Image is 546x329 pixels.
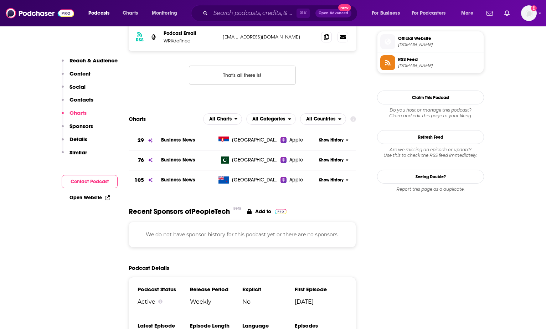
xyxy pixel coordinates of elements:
img: Podchaser - Follow, Share and Rate Podcasts [6,6,74,20]
span: wrkdefined.com [398,42,481,47]
a: 29 [129,130,161,150]
button: Sponsors [62,123,93,136]
span: Apple [289,137,303,144]
a: [GEOGRAPHIC_DATA] [216,176,281,184]
button: Claim This Podcast [377,91,484,104]
span: All Charts [209,117,232,122]
a: Business News [161,177,195,183]
p: Charts [69,109,87,116]
a: Charts [118,7,142,19]
span: For Podcasters [412,8,446,18]
span: Pakistan [232,156,278,164]
a: Business News [161,157,195,163]
button: Reach & Audience [62,57,118,70]
button: open menu [456,7,482,19]
span: Official Website [398,35,481,42]
span: Charts [123,8,138,18]
a: Show notifications dropdown [501,7,512,19]
span: Show History [319,137,344,143]
a: Show notifications dropdown [484,7,496,19]
span: Podcasts [88,8,109,18]
span: All Categories [252,117,285,122]
h2: Podcast Details [129,264,169,271]
a: Official Website[DOMAIN_NAME] [380,34,481,49]
div: Search podcasts, credits, & more... [198,5,364,21]
h2: Categories [246,113,296,125]
button: Charts [62,109,87,123]
span: Open Advanced [319,11,348,15]
h3: 76 [138,156,144,164]
button: open menu [83,7,119,19]
div: Are we missing an episode or update? Use this to check the RSS feed immediately. [377,147,484,158]
span: Monitoring [152,8,177,18]
div: Active [138,298,190,305]
h2: Charts [129,115,146,122]
span: Do you host or manage this podcast? [377,107,484,113]
button: Content [62,70,91,83]
span: ⌘ K [297,9,310,18]
button: Nothing here. [189,66,296,85]
h3: RSS [136,37,144,43]
span: Show History [319,177,344,183]
img: Pro Logo [275,209,287,214]
button: Show History [317,157,351,163]
p: Social [69,83,86,90]
span: Serbia [232,137,278,144]
h3: Release Period [190,286,242,293]
button: Show profile menu [521,5,537,21]
a: Apple [280,137,316,144]
span: feeds.megaphone.fm [398,63,481,68]
button: Refresh Feed [377,130,484,144]
span: RSS Feed [398,56,481,63]
img: User Profile [521,5,537,21]
button: Show History [317,177,351,183]
h3: 29 [138,136,144,144]
button: Contact Podcast [62,175,118,188]
p: Sponsors [69,123,93,129]
p: Details [69,136,87,143]
h3: Podcast Status [138,286,190,293]
p: Contacts [69,96,93,103]
button: open menu [246,113,296,125]
button: Similar [62,149,87,162]
a: Add to [247,207,287,216]
svg: Add a profile image [531,5,537,11]
h3: Language [242,322,295,329]
a: Apple [280,156,316,164]
h3: Explicit [242,286,295,293]
button: Contacts [62,96,93,109]
h3: 105 [134,176,144,184]
span: New [338,4,351,11]
a: Open Website [69,195,110,201]
span: Logged in as patiencebaldacci [521,5,537,21]
h2: Platforms [203,113,242,125]
h3: Episodes [295,322,347,329]
p: Content [69,70,91,77]
button: open menu [367,7,409,19]
input: Search podcasts, credits, & more... [211,7,297,19]
div: Claim and edit this page to your liking. [377,107,484,119]
button: Open AdvancedNew [315,9,351,17]
p: WRKdefined [164,38,217,44]
span: All Countries [306,117,335,122]
span: New Zealand [232,176,278,184]
button: Social [62,83,86,97]
h2: Countries [300,113,346,125]
p: We do not have sponsor history for this podcast yet or there are no sponsors. [138,231,347,238]
button: open menu [300,113,346,125]
span: Apple [289,176,303,184]
button: open menu [407,7,456,19]
span: Show History [319,157,344,163]
h3: First Episode [295,286,347,293]
p: Similar [69,149,87,156]
p: Reach & Audience [69,57,118,64]
a: Apple [280,176,316,184]
a: [GEOGRAPHIC_DATA] [216,137,281,144]
button: open menu [147,7,186,19]
a: Seeing Double? [377,170,484,184]
button: Details [62,136,87,149]
a: 105 [129,170,161,190]
a: 76 [129,150,161,170]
